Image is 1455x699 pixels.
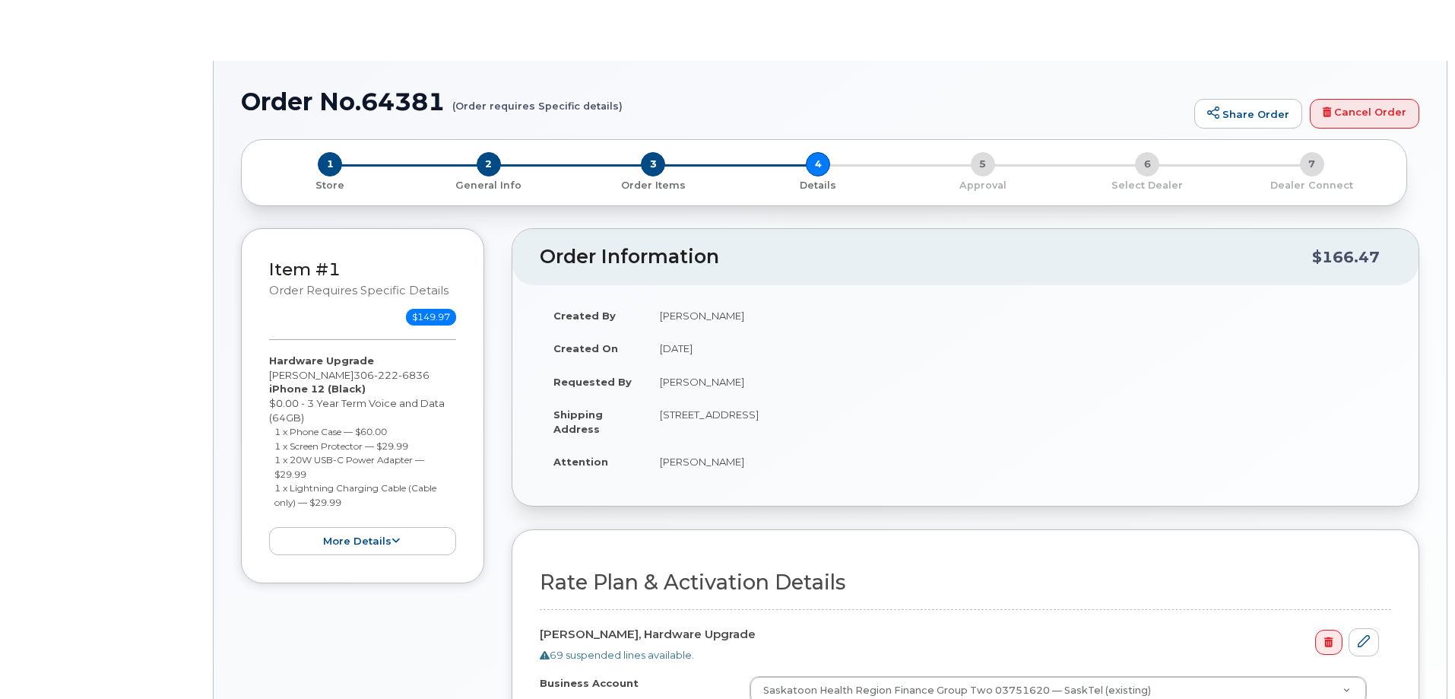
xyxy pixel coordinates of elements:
a: 2 General Info [407,176,572,192]
strong: iPhone 12 (Black) [269,383,366,395]
button: more details [269,527,456,555]
p: General Info [413,179,566,192]
label: Business Account [540,676,639,691]
strong: Created By [553,310,616,322]
td: [DATE] [646,332,1391,365]
span: 1 [318,152,342,176]
h2: Order Information [540,246,1312,268]
td: [STREET_ADDRESS] [646,398,1391,445]
div: $166.47 [1312,243,1380,272]
strong: Hardware Upgrade [269,354,374,367]
td: [PERSON_NAME] [646,299,1391,332]
small: 1 x Lightning Charging Cable (Cable only) — $29.99 [274,482,436,508]
a: Item #1 [269,259,341,280]
strong: Shipping Address [553,408,603,435]
span: 222 [374,369,398,381]
span: 306 [353,369,430,381]
h2: Rate Plan & Activation Details [540,571,1391,594]
h4: [PERSON_NAME], Hardware Upgrade [540,628,1379,641]
strong: Created On [553,342,618,354]
span: 2 [477,152,501,176]
a: 1 Store [254,176,407,192]
span: 6836 [398,369,430,381]
small: 1 x Screen Protector — $29.99 [274,440,408,452]
span: $149.97 [406,309,456,326]
p: Order Items [577,179,730,192]
a: Share Order [1194,99,1302,129]
small: 1 x 20W USB-C Power Adapter — $29.99 [274,454,424,480]
a: Cancel Order [1310,99,1419,129]
a: 3 Order Items [571,176,736,192]
h1: Order No.64381 [241,88,1187,115]
div: 69 suspended lines available. [540,648,1379,662]
small: Order requires Specific details [269,284,449,297]
small: 1 x Phone Case — $60.00 [274,426,387,437]
small: (Order requires Specific details) [452,88,623,112]
td: [PERSON_NAME] [646,445,1391,478]
strong: Requested By [553,376,632,388]
td: [PERSON_NAME] [646,365,1391,399]
p: Store [260,179,401,192]
div: [PERSON_NAME] $0.00 - 3 Year Term Voice and Data (64GB) [269,354,456,555]
span: 3 [641,152,665,176]
strong: Attention [553,456,608,468]
span: Saskatoon Health Region Finance Group Two 03751620 — SaskTel (existing) [754,684,1151,697]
